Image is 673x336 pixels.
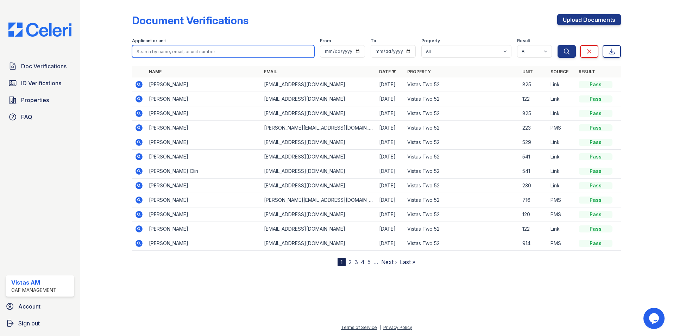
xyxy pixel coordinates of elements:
[404,164,520,179] td: Vistas Two 52
[579,69,595,74] a: Result
[551,69,568,74] a: Source
[376,222,404,236] td: [DATE]
[146,222,261,236] td: [PERSON_NAME]
[404,179,520,193] td: Vistas Two 52
[520,77,548,92] td: 825
[21,79,61,87] span: ID Verifications
[320,38,331,44] label: From
[6,59,74,73] a: Doc Verifications
[548,207,576,222] td: PMS
[6,93,74,107] a: Properties
[146,164,261,179] td: [PERSON_NAME] Clin
[520,193,548,207] td: 716
[376,135,404,150] td: [DATE]
[548,92,576,106] td: Link
[261,106,376,121] td: [EMAIL_ADDRESS][DOMAIN_NAME]
[146,77,261,92] td: [PERSON_NAME]
[404,207,520,222] td: Vistas Two 52
[579,139,612,146] div: Pass
[132,38,166,44] label: Applicant or unit
[354,259,358,266] a: 3
[404,236,520,251] td: Vistas Two 52
[146,193,261,207] td: [PERSON_NAME]
[579,153,612,160] div: Pass
[520,179,548,193] td: 230
[579,211,612,218] div: Pass
[548,77,576,92] td: Link
[348,259,352,266] a: 2
[643,308,666,329] iframe: chat widget
[6,76,74,90] a: ID Verifications
[376,164,404,179] td: [DATE]
[11,287,57,294] div: CAF Management
[146,207,261,222] td: [PERSON_NAME]
[3,316,77,330] a: Sign out
[520,222,548,236] td: 122
[548,150,576,164] td: Link
[579,240,612,247] div: Pass
[11,278,57,287] div: Vistas AM
[520,121,548,135] td: 223
[579,81,612,88] div: Pass
[404,222,520,236] td: Vistas Two 52
[404,106,520,121] td: Vistas Two 52
[520,236,548,251] td: 914
[18,302,40,311] span: Account
[376,92,404,106] td: [DATE]
[376,150,404,164] td: [DATE]
[261,121,376,135] td: [PERSON_NAME][EMAIL_ADDRESS][DOMAIN_NAME]
[146,106,261,121] td: [PERSON_NAME]
[261,193,376,207] td: [PERSON_NAME][EMAIL_ADDRESS][DOMAIN_NAME]
[548,106,576,121] td: Link
[381,259,397,266] a: Next ›
[407,69,431,74] a: Property
[548,135,576,150] td: Link
[404,92,520,106] td: Vistas Two 52
[579,197,612,204] div: Pass
[261,92,376,106] td: [EMAIL_ADDRESS][DOMAIN_NAME]
[579,124,612,131] div: Pass
[579,95,612,102] div: Pass
[361,259,365,266] a: 4
[367,259,371,266] a: 5
[21,62,67,70] span: Doc Verifications
[146,121,261,135] td: [PERSON_NAME]
[379,325,381,330] div: |
[146,236,261,251] td: [PERSON_NAME]
[132,14,249,27] div: Document Verifications
[383,325,412,330] a: Privacy Policy
[421,38,440,44] label: Property
[146,150,261,164] td: [PERSON_NAME]
[520,207,548,222] td: 120
[520,135,548,150] td: 529
[400,259,415,266] a: Last »
[132,45,314,58] input: Search by name, email, or unit number
[379,69,396,74] a: Date ▼
[3,23,77,37] img: CE_Logo_Blue-a8612792a0a2168367f1c8372b55b34899dd931a85d93a1a3d3e32e68fde9ad4.png
[548,164,576,179] td: Link
[404,193,520,207] td: Vistas Two 52
[261,236,376,251] td: [EMAIL_ADDRESS][DOMAIN_NAME]
[376,77,404,92] td: [DATE]
[376,236,404,251] td: [DATE]
[338,258,346,266] div: 1
[376,207,404,222] td: [DATE]
[557,14,621,25] a: Upload Documents
[548,179,576,193] td: Link
[579,110,612,117] div: Pass
[579,225,612,232] div: Pass
[146,135,261,150] td: [PERSON_NAME]
[376,121,404,135] td: [DATE]
[579,182,612,189] div: Pass
[6,110,74,124] a: FAQ
[404,121,520,135] td: Vistas Two 52
[548,121,576,135] td: PMS
[376,193,404,207] td: [DATE]
[261,207,376,222] td: [EMAIL_ADDRESS][DOMAIN_NAME]
[520,106,548,121] td: 825
[261,179,376,193] td: [EMAIL_ADDRESS][DOMAIN_NAME]
[146,179,261,193] td: [PERSON_NAME]
[21,96,49,104] span: Properties
[404,135,520,150] td: Vistas Two 52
